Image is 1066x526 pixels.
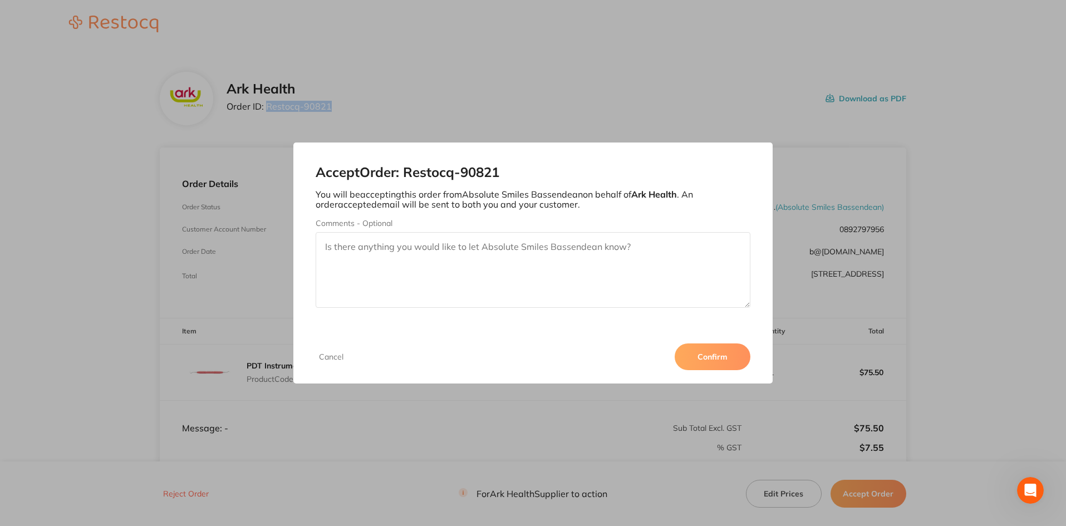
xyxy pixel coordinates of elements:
button: Cancel [316,352,347,362]
label: Comments - Optional [316,219,751,228]
p: You will be accepting this order from Absolute Smiles Bassendean on behalf of . An order accepted... [316,189,751,210]
button: Confirm [675,343,750,370]
h2: Accept Order: Restocq- 90821 [316,165,751,180]
b: Ark Health [631,189,677,200]
iframe: Intercom live chat [1017,477,1044,504]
